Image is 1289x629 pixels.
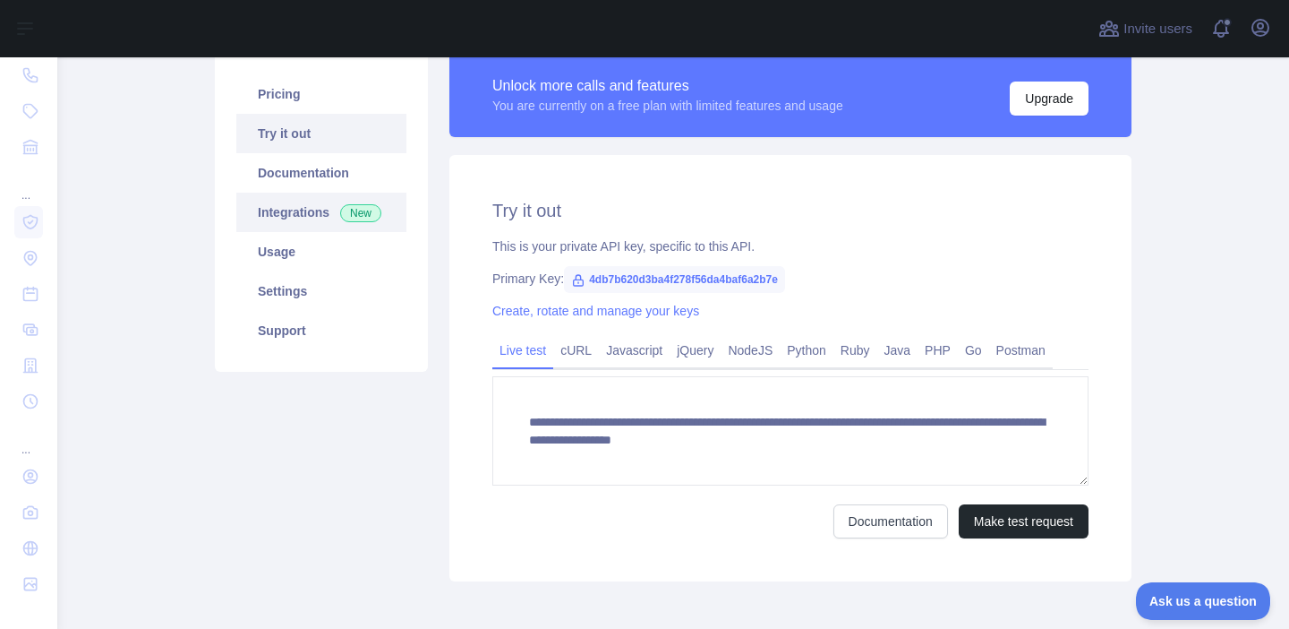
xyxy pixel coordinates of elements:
[236,193,406,232] a: Integrations New
[780,336,833,365] a: Python
[1123,19,1192,39] span: Invite users
[236,114,406,153] a: Try it out
[236,311,406,350] a: Support
[14,421,43,457] div: ...
[959,504,1088,539] button: Make test request
[492,75,843,97] div: Unlock more calls and features
[1136,582,1271,620] iframe: Toggle Customer Support
[492,270,1088,288] div: Primary Key:
[14,167,43,202] div: ...
[236,232,406,271] a: Usage
[833,504,948,539] a: Documentation
[918,336,958,365] a: PHP
[492,97,843,115] div: You are currently on a free plan with limited features and usage
[553,336,599,365] a: cURL
[989,336,1053,365] a: Postman
[833,336,877,365] a: Ruby
[599,336,670,365] a: Javascript
[1010,82,1088,116] button: Upgrade
[236,74,406,114] a: Pricing
[492,198,1088,223] h2: Try it out
[492,336,553,365] a: Live test
[340,204,381,222] span: New
[670,336,721,365] a: jQuery
[492,304,699,318] a: Create, rotate and manage your keys
[236,153,406,193] a: Documentation
[721,336,780,365] a: NodeJS
[564,266,785,293] span: 4db7b620d3ba4f278f56da4baf6a2b7e
[1095,14,1196,43] button: Invite users
[877,336,918,365] a: Java
[236,271,406,311] a: Settings
[958,336,989,365] a: Go
[492,237,1088,255] div: This is your private API key, specific to this API.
